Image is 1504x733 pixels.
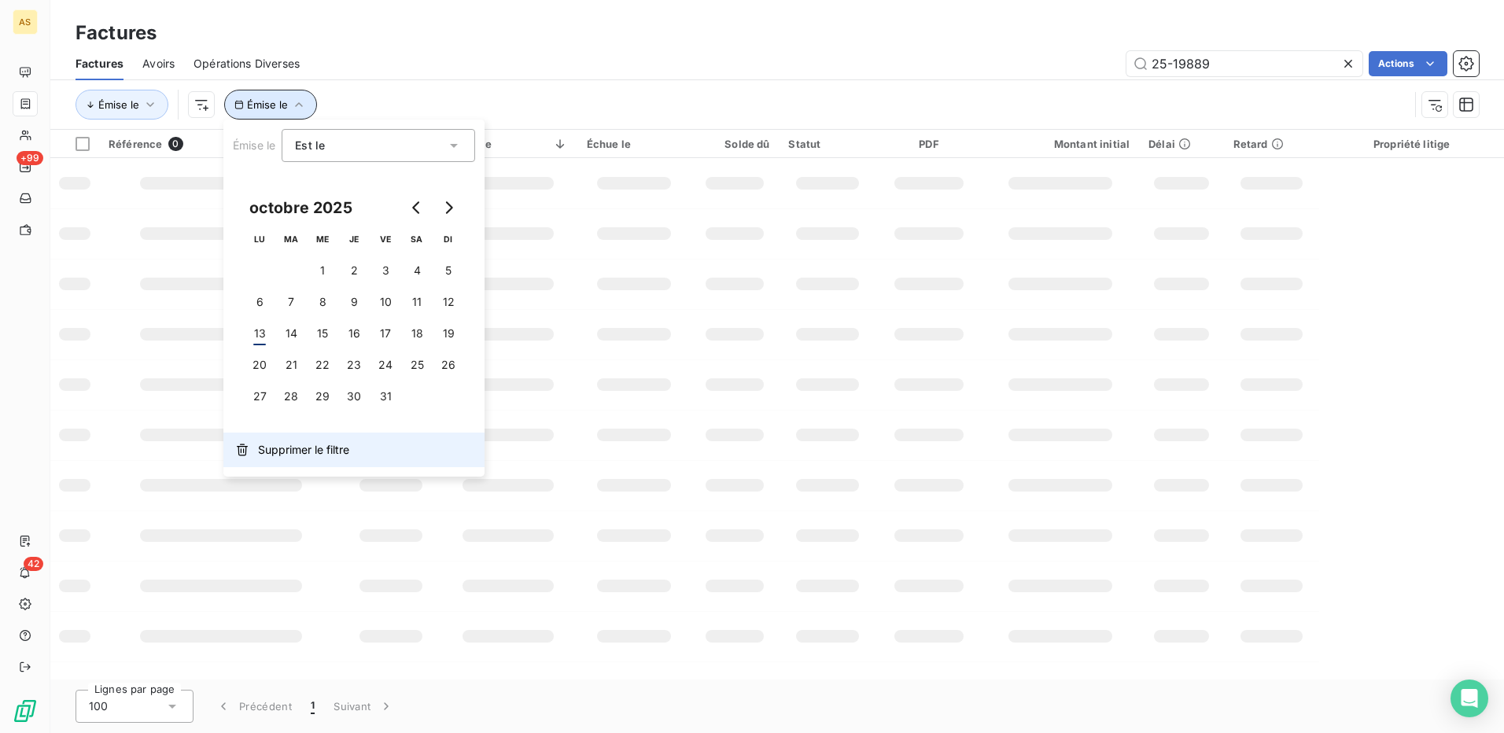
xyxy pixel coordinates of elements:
[991,138,1130,150] div: Montant initial
[401,318,433,349] button: 18
[338,349,370,381] button: 23
[1148,138,1215,150] div: Délai
[324,690,404,723] button: Suivant
[401,192,433,223] button: Go to previous month
[788,138,866,150] div: Statut
[370,286,401,318] button: 10
[1126,51,1362,76] input: Rechercher
[233,138,275,152] span: Émise le
[307,318,338,349] button: 15
[89,698,108,714] span: 100
[307,223,338,255] th: mercredi
[401,223,433,255] th: samedi
[258,442,349,458] span: Supprimer le filtre
[448,138,568,150] div: Émise le
[370,349,401,381] button: 24
[109,138,162,150] span: Référence
[1233,138,1310,150] div: Retard
[338,381,370,412] button: 30
[17,151,43,165] span: +99
[24,557,43,571] span: 42
[338,318,370,349] button: 16
[338,223,370,255] th: jeudi
[98,98,139,111] span: Émise le
[433,286,464,318] button: 12
[168,137,182,151] span: 0
[433,349,464,381] button: 26
[338,286,370,318] button: 9
[1451,680,1488,717] div: Open Intercom Messenger
[244,381,275,412] button: 27
[76,56,123,72] span: Factures
[194,56,300,72] span: Opérations Diverses
[370,223,401,255] th: vendredi
[401,255,433,286] button: 4
[76,90,168,120] button: Émise le
[295,138,325,152] span: Est le
[224,90,317,120] button: Émise le
[886,138,973,150] div: PDF
[433,318,464,349] button: 19
[433,192,464,223] button: Go to next month
[1369,51,1447,76] button: Actions
[275,349,307,381] button: 21
[13,9,38,35] div: AS
[587,138,681,150] div: Échue le
[307,349,338,381] button: 22
[307,286,338,318] button: 8
[76,19,157,47] h3: Factures
[244,223,275,255] th: lundi
[244,349,275,381] button: 20
[247,98,288,111] span: Émise le
[338,255,370,286] button: 2
[401,349,433,381] button: 25
[311,698,315,714] span: 1
[206,690,301,723] button: Précédent
[244,195,358,220] div: octobre 2025
[370,255,401,286] button: 3
[275,223,307,255] th: mardi
[244,286,275,318] button: 6
[370,381,401,412] button: 31
[244,318,275,349] button: 13
[401,286,433,318] button: 11
[13,698,38,724] img: Logo LeanPay
[301,690,324,723] button: 1
[275,318,307,349] button: 14
[307,255,338,286] button: 1
[1329,138,1495,150] div: Propriété litige
[433,223,464,255] th: dimanche
[275,286,307,318] button: 7
[700,138,769,150] div: Solde dû
[275,381,307,412] button: 28
[223,433,485,467] button: Supprimer le filtre
[433,255,464,286] button: 5
[307,381,338,412] button: 29
[142,56,175,72] span: Avoirs
[370,318,401,349] button: 17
